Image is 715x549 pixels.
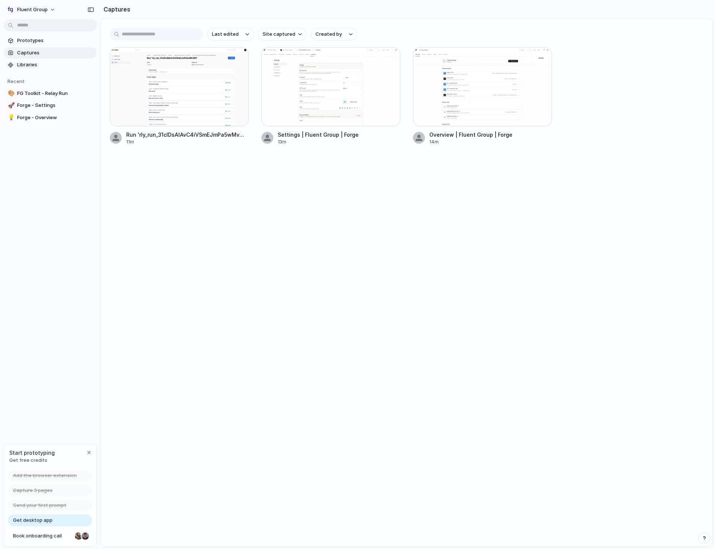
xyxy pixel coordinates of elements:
[8,101,13,110] div: 🚀
[4,4,59,16] button: Fluent Group
[8,89,13,98] div: 🎨
[74,531,83,540] div: Nicole Kubica
[311,28,357,41] button: Created by
[17,114,94,121] span: Forge - Overview
[17,37,94,44] span: Prototypes
[17,102,94,109] span: Forge - Settings
[7,78,25,84] span: Recent
[7,90,14,97] button: 🎨
[8,113,13,122] div: 💡
[13,517,53,524] span: Get desktop app
[7,102,14,109] button: 🚀
[258,28,306,41] button: Site captured
[126,131,249,139] div: Run 'rly_run_31cIDsAIAvC4iVSmEJmPa5wMvWH' - FG Toolkit
[4,47,97,58] a: Captures
[8,514,92,526] a: Get desktop app
[429,139,512,145] div: 14m
[17,49,94,57] span: Captures
[13,487,53,494] span: Capture 3 pages
[278,139,359,145] div: 13m
[4,35,97,46] a: Prototypes
[4,112,97,123] a: 💡Forge - Overview
[17,6,48,13] span: Fluent Group
[126,139,249,145] div: 11m
[17,90,94,97] span: FG Toolkit - Relay Run
[101,5,130,14] h2: Captures
[9,449,55,457] span: Start prototyping
[9,457,55,464] span: Get free credits
[81,531,90,540] div: Christian Iacullo
[278,131,359,139] div: Settings | Fluent Group | Forge
[4,59,97,70] a: Libraries
[13,472,77,479] span: Add the browser extension
[17,61,94,69] span: Libraries
[207,28,254,41] button: Last edited
[263,31,295,38] span: Site captured
[4,88,97,99] a: 🎨FG Toolkit - Relay Run
[13,502,66,509] span: Send your first prompt
[429,131,512,139] div: Overview | Fluent Group | Forge
[315,31,342,38] span: Created by
[7,114,14,121] button: 💡
[212,31,239,38] span: Last edited
[8,530,92,542] a: Book onboarding call
[4,100,97,111] a: 🚀Forge - Settings
[13,532,72,540] span: Book onboarding call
